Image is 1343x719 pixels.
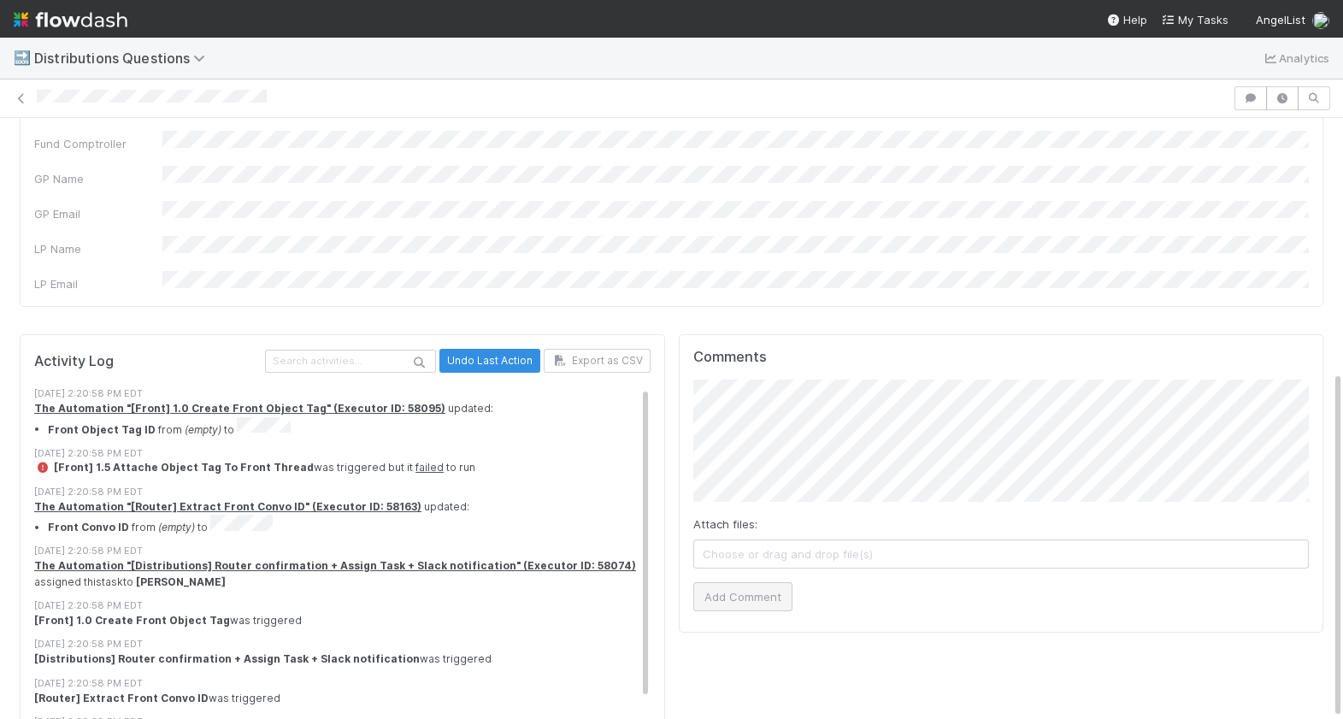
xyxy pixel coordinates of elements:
[34,402,445,415] a: The Automation "[Front] 1.0 Create Front Object Tag" (Executor ID: 58095)
[1161,11,1228,28] a: My Tasks
[34,598,651,613] div: [DATE] 2:20:58 PM EDT
[14,5,127,34] img: logo-inverted-e16ddd16eac7371096b0.svg
[34,614,230,627] strong: [Front] 1.0 Create Front Object Tag
[34,652,420,665] strong: [Distributions] Router confirmation + Assign Task + Slack notification
[34,240,162,257] div: LP Name
[34,637,651,651] div: [DATE] 2:20:58 PM EDT
[34,559,636,572] a: The Automation "[Distributions] Router confirmation + Assign Task + Slack notification" (Executor...
[34,676,651,691] div: [DATE] 2:20:58 PM EDT
[34,353,262,370] h5: Activity Log
[34,461,475,474] span: was triggered but it to run
[48,417,651,438] li: from to
[34,651,651,667] div: was triggered
[34,135,162,152] div: Fund Comptroller
[34,50,214,67] span: Distributions Questions
[48,515,651,535] li: from to
[34,692,209,704] strong: [Router] Extract Front Convo ID
[34,544,651,558] div: [DATE] 2:20:58 PM EDT
[34,500,421,513] a: The Automation "[Router] Extract Front Convo ID" (Executor ID: 58163)
[1106,11,1147,28] div: Help
[185,422,221,435] em: (empty)
[14,50,31,65] span: 🔜
[34,613,651,628] div: was triggered
[1256,13,1305,27] span: AngelList
[34,446,651,461] div: [DATE] 2:20:58 PM EDT
[34,205,162,222] div: GP Email
[136,575,226,588] strong: [PERSON_NAME]
[415,461,444,474] a: failed
[34,691,651,706] div: was triggered
[1161,13,1228,27] span: My Tasks
[1262,48,1329,68] a: Analytics
[439,349,540,373] button: Undo Last Action
[693,582,792,611] button: Add Comment
[544,349,651,373] button: Export as CSV
[693,349,1310,366] h5: Comments
[34,170,162,187] div: GP Name
[34,401,651,437] div: updated:
[34,275,162,292] div: LP Email
[34,485,651,499] div: [DATE] 2:20:58 PM EDT
[48,521,129,533] strong: Front Convo ID
[48,422,156,435] strong: Front Object Tag ID
[694,540,1309,568] span: Choose or drag and drop file(s)
[54,461,314,474] strong: [Front] 1.5 Attache Object Tag To Front Thread
[1312,12,1329,29] img: avatar_87e1a465-5456-4979-8ac4-f0cdb5bbfe2d.png
[34,499,651,535] div: updated:
[158,521,195,533] em: (empty)
[265,350,436,373] input: Search activities...
[34,558,651,590] div: assigned this task to
[34,386,651,401] div: [DATE] 2:20:58 PM EDT
[693,516,757,533] label: Attach files:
